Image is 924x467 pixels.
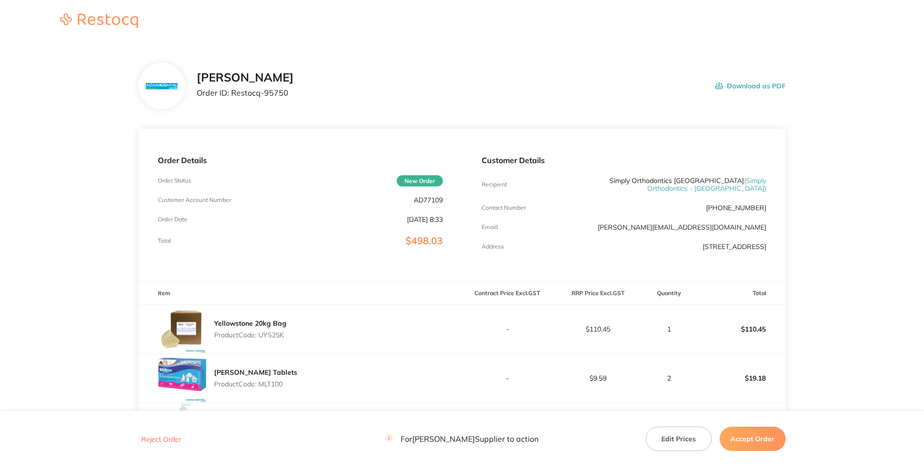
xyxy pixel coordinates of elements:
p: 2 [643,374,694,382]
th: RRP Price Excl. GST [553,282,643,305]
p: For [PERSON_NAME] Supplier to action [385,434,538,444]
th: Contract Price Excl. GST [462,282,553,305]
p: 1 [643,325,694,333]
p: Order ID: Restocq- 95750 [197,88,294,97]
p: [DATE] 8:33 [407,216,443,223]
p: Emaill [482,224,498,231]
button: Download as PDF [715,71,786,101]
img: NDhvbDEwdQ [158,354,206,402]
img: ZHNuMTRyZQ [158,305,206,353]
p: $19.18 [695,367,785,390]
th: Quantity [643,282,695,305]
a: Restocq logo [50,14,148,30]
p: Product Code: MLT100 [214,380,297,388]
p: Order Details [158,156,442,165]
p: $110.45 [553,325,642,333]
span: ( Simply Orthodontics - [GEOGRAPHIC_DATA] ) [647,176,766,193]
p: - [463,325,552,333]
p: - [463,374,552,382]
h2: [PERSON_NAME] [197,71,294,84]
span: $498.03 [405,234,443,247]
p: AD77109 [414,196,443,204]
p: Contact Number [482,204,526,211]
p: $110.45 [695,317,785,341]
a: Yellowstone 20kg Bag [214,319,286,328]
button: Edit Prices [646,427,712,451]
span: New Order [397,175,443,186]
p: Order Date [158,216,187,223]
p: Recipient [482,181,507,188]
p: Simply Orthodontics [GEOGRAPHIC_DATA] [576,177,766,192]
p: $9.59 [553,374,642,382]
th: Total [695,282,786,305]
p: [STREET_ADDRESS] [703,243,766,250]
button: Reject Order [138,435,184,444]
p: Total [158,237,171,244]
a: [PERSON_NAME][EMAIL_ADDRESS][DOMAIN_NAME] [598,223,766,232]
a: [PERSON_NAME] Tablets [214,368,297,377]
button: Accept Order [720,427,786,451]
p: Customer Account Number [158,197,231,203]
p: Product Code: UYS25K [214,331,286,339]
p: Order Status [158,177,191,184]
p: [PHONE_NUMBER] [706,204,766,212]
p: Address [482,243,504,250]
p: Customer Details [482,156,766,165]
th: Item [138,282,462,305]
img: eDduZHU0cA [158,403,206,451]
img: Restocq logo [50,14,148,28]
img: N3hiYW42Mg [146,83,178,89]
